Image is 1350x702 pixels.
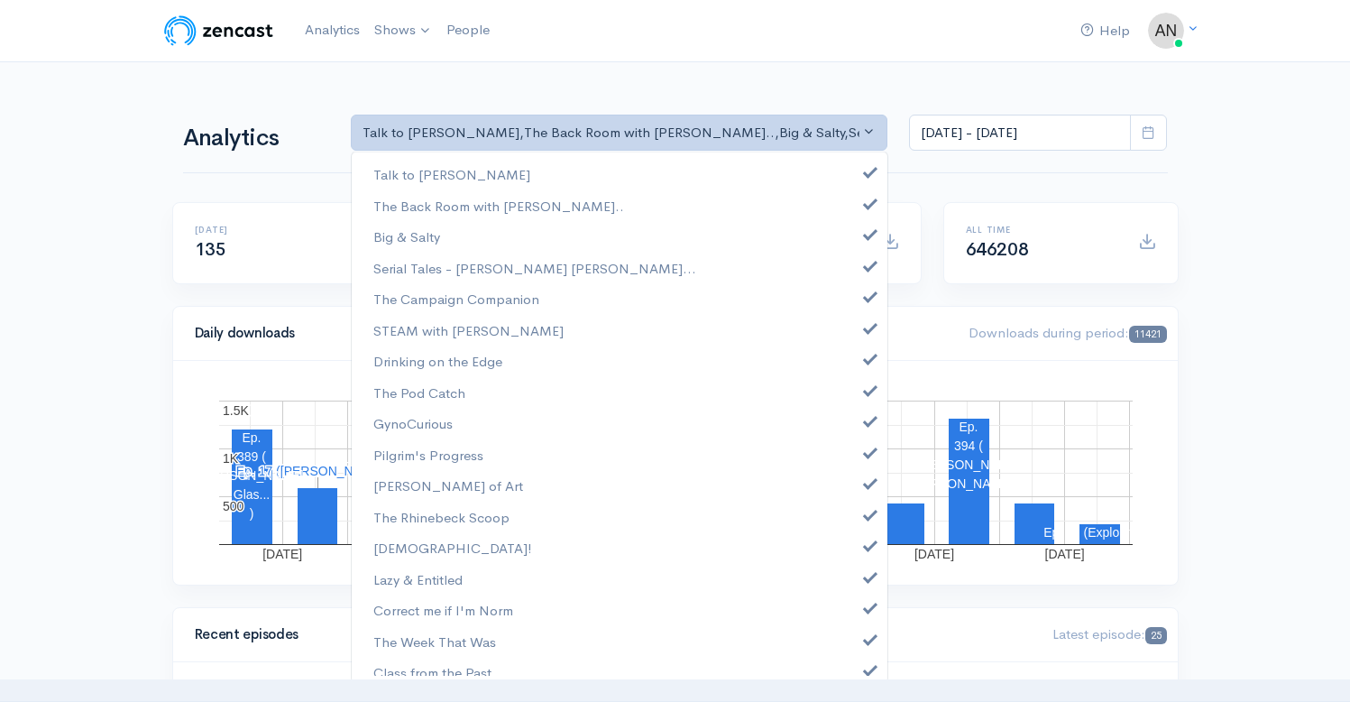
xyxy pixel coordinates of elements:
[195,238,226,261] span: 135
[373,538,532,559] span: [DEMOGRAPHIC_DATA]!
[914,547,953,561] text: [DATE]
[969,324,1166,341] span: Downloads during period:
[235,464,399,478] text: Ep. 17 ([PERSON_NAME]...)
[373,164,530,185] span: Talk to [PERSON_NAME]
[373,258,696,279] span: Serial Tales - [PERSON_NAME] [PERSON_NAME]...
[373,226,440,247] span: Big & Salty
[373,413,453,434] span: GynoCurious
[373,662,491,683] span: Class from the Past
[1073,12,1137,51] a: Help
[373,383,465,403] span: The Pod Catch
[373,320,564,341] span: STEAM with [PERSON_NAME]
[373,445,483,466] span: Pilgrim's Progress
[1145,627,1166,644] span: 25
[242,430,261,445] text: Ep.
[373,569,463,590] span: Lazy & Entitled
[351,115,888,152] button: Talk to Allison, The Back Room with Andy O..., Big & Salty, Serial Tales - Joan Julie..., The Cam...
[262,547,302,561] text: [DATE]
[298,11,367,50] a: Analytics
[1052,625,1166,642] span: Latest episode:
[373,476,523,496] span: [PERSON_NAME] of Art
[909,115,1131,152] input: analytics date range selector
[1148,13,1184,49] img: ...
[199,468,303,483] text: [PERSON_NAME]
[249,506,253,521] text: )
[1043,525,1155,540] text: Ep. 19 (Exploring...)
[966,225,1116,235] h6: All time
[1044,547,1084,561] text: [DATE]
[373,507,510,528] span: The Rhinebeck Scoop
[959,420,978,434] text: Ep.
[909,476,1027,491] text: [PERSON_NAME]...)
[223,499,244,513] text: 500
[223,403,249,418] text: 1.5K
[195,326,948,341] h4: Daily downloads
[363,123,860,143] div: Talk to [PERSON_NAME] , The Back Room with [PERSON_NAME].. , Big & Salty , Serial Tales - [PERSON...
[1129,326,1166,343] span: 11421
[195,627,631,642] h4: Recent episodes
[439,11,497,50] a: People
[330,459,434,474] text: [PERSON_NAME]
[195,225,345,235] h6: [DATE]
[966,238,1029,261] span: 646208
[195,383,1156,563] svg: A chart.
[916,457,1020,472] text: [PERSON_NAME]
[373,289,539,309] span: The Campaign Companion
[373,196,624,217] span: The Back Room with [PERSON_NAME]..
[367,11,439,51] a: Shows
[161,13,276,49] img: ZenCast Logo
[183,125,329,152] h1: Analytics
[373,600,513,621] span: Correct me if I'm Norm
[1289,641,1332,684] iframe: gist-messenger-bubble-iframe
[373,351,502,372] span: Drinking on the Edge
[373,632,496,652] span: The Week That Was
[223,451,239,466] text: 1K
